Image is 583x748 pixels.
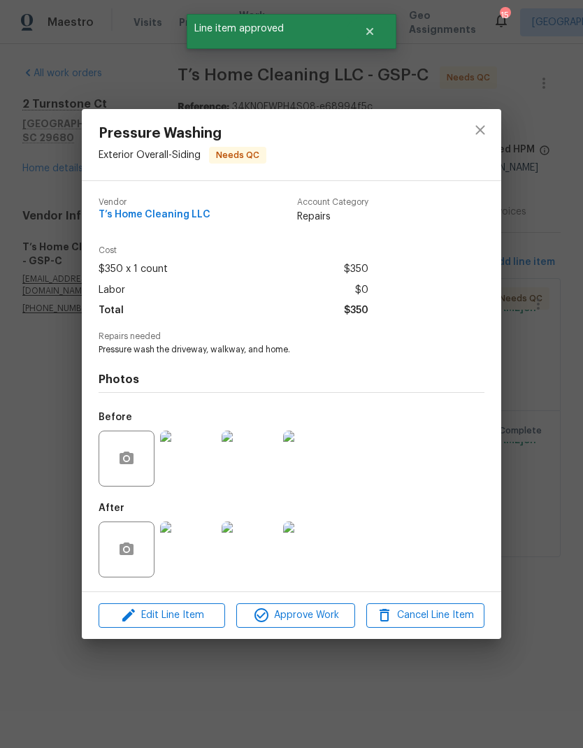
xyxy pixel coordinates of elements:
[355,280,368,301] span: $0
[99,210,210,220] span: T’s Home Cleaning LLC
[99,198,210,207] span: Vendor
[297,210,368,224] span: Repairs
[463,113,497,147] button: close
[236,603,354,628] button: Approve Work
[210,148,265,162] span: Needs QC
[99,603,225,628] button: Edit Line Item
[103,607,221,624] span: Edit Line Item
[99,332,484,341] span: Repairs needed
[344,301,368,321] span: $350
[99,301,124,321] span: Total
[347,17,393,45] button: Close
[187,14,347,43] span: Line item approved
[370,607,480,624] span: Cancel Line Item
[99,503,124,513] h5: After
[99,259,168,280] span: $350 x 1 count
[99,150,201,160] span: Exterior Overall - Siding
[500,8,510,22] div: 15
[99,126,266,141] span: Pressure Washing
[99,280,125,301] span: Labor
[99,412,132,422] h5: Before
[366,603,484,628] button: Cancel Line Item
[297,198,368,207] span: Account Category
[240,607,350,624] span: Approve Work
[99,344,446,356] span: Pressure wash the driveway, walkway, and home.
[344,259,368,280] span: $350
[99,373,484,387] h4: Photos
[99,246,368,255] span: Cost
